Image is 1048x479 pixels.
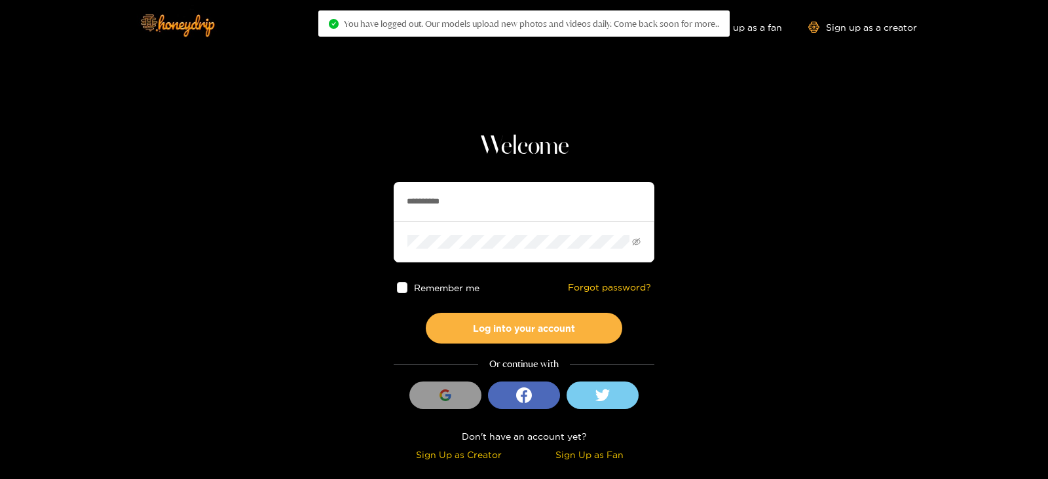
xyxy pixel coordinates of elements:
button: Log into your account [426,313,622,344]
span: Remember me [415,283,480,293]
span: check-circle [329,19,339,29]
h1: Welcome [394,131,654,162]
div: Don't have an account yet? [394,429,654,444]
div: Sign Up as Fan [527,447,651,462]
span: eye-invisible [632,238,641,246]
span: You have logged out. Our models upload new photos and videos daily. Come back soon for more.. [344,18,719,29]
div: Sign Up as Creator [397,447,521,462]
a: Sign up as a fan [692,22,782,33]
a: Sign up as a creator [808,22,917,33]
div: Or continue with [394,357,654,372]
a: Forgot password? [568,282,651,293]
